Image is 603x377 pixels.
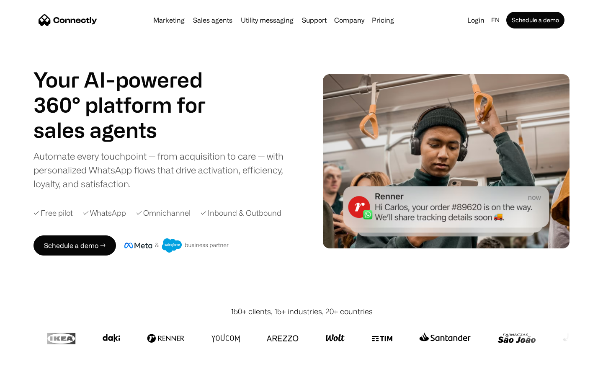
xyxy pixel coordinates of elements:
[83,207,126,219] div: ✓ WhatsApp
[33,149,297,191] div: Automate every touchpoint — from acquisition to care — with personalized WhatsApp flows that driv...
[237,17,297,23] a: Utility messaging
[491,14,500,26] div: en
[231,306,373,317] div: 150+ clients, 15+ industries, 20+ countries
[17,362,50,374] ul: Language list
[334,14,364,26] div: Company
[124,238,229,253] img: Meta and Salesforce business partner badge.
[33,117,226,142] h1: sales agents
[190,17,236,23] a: Sales agents
[464,14,488,26] a: Login
[33,67,226,117] h1: Your AI-powered 360° platform for
[33,207,73,219] div: ✓ Free pilot
[368,17,397,23] a: Pricing
[201,207,281,219] div: ✓ Inbound & Outbound
[299,17,330,23] a: Support
[136,207,191,219] div: ✓ Omnichannel
[506,12,564,28] a: Schedule a demo
[150,17,188,23] a: Marketing
[8,362,50,374] aside: Language selected: English
[33,235,116,256] a: Schedule a demo →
